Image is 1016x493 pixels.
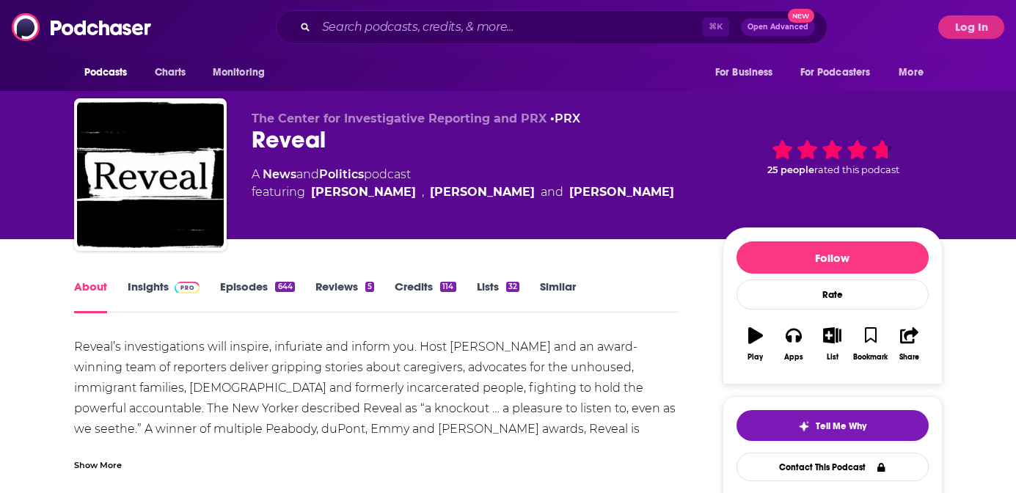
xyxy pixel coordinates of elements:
[890,318,928,370] button: Share
[128,280,200,313] a: InsightsPodchaser Pro
[252,112,547,125] span: The Center for Investigative Reporting and PRX
[814,164,899,175] span: rated this podcast
[422,183,424,201] span: ,
[84,62,128,83] span: Podcasts
[276,10,827,44] div: Search podcasts, credits, & more...
[737,410,929,441] button: tell me why sparkleTell Me Why
[899,353,919,362] div: Share
[737,318,775,370] button: Play
[430,183,535,201] a: Ike Sriskandarajah
[798,420,810,432] img: tell me why sparkle
[748,353,763,362] div: Play
[788,9,814,23] span: New
[12,13,153,41] img: Podchaser - Follow, Share and Rate Podcasts
[888,59,942,87] button: open menu
[800,62,871,83] span: For Podcasters
[263,167,296,181] a: News
[813,318,851,370] button: List
[899,62,924,83] span: More
[715,62,773,83] span: For Business
[440,282,456,292] div: 114
[275,282,294,292] div: 644
[741,18,815,36] button: Open AdvancedNew
[296,167,319,181] span: and
[541,183,563,201] span: and
[723,112,943,202] div: 25 peoplerated this podcast
[175,282,200,293] img: Podchaser Pro
[316,15,702,39] input: Search podcasts, credits, & more...
[213,62,265,83] span: Monitoring
[77,101,224,248] img: Reveal
[315,280,374,313] a: Reviews5
[737,280,929,310] div: Rate
[767,164,814,175] span: 25 people
[827,353,838,362] div: List
[938,15,1004,39] button: Log In
[737,453,929,481] a: Contact This Podcast
[145,59,195,87] a: Charts
[311,183,416,201] a: Al Letson
[365,282,374,292] div: 5
[748,23,808,31] span: Open Advanced
[477,280,519,313] a: Lists32
[74,280,107,313] a: About
[705,59,792,87] button: open menu
[252,183,674,201] span: featuring
[155,62,186,83] span: Charts
[506,282,519,292] div: 32
[202,59,284,87] button: open menu
[555,112,580,125] a: PRX
[252,166,674,201] div: A podcast
[569,183,674,201] a: Jennifer Gollan
[784,353,803,362] div: Apps
[702,18,729,37] span: ⌘ K
[853,353,888,362] div: Bookmark
[816,420,866,432] span: Tell Me Why
[540,280,576,313] a: Similar
[395,280,456,313] a: Credits114
[550,112,580,125] span: •
[852,318,890,370] button: Bookmark
[74,59,147,87] button: open menu
[220,280,294,313] a: Episodes644
[737,241,929,274] button: Follow
[319,167,364,181] a: Politics
[791,59,892,87] button: open menu
[775,318,813,370] button: Apps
